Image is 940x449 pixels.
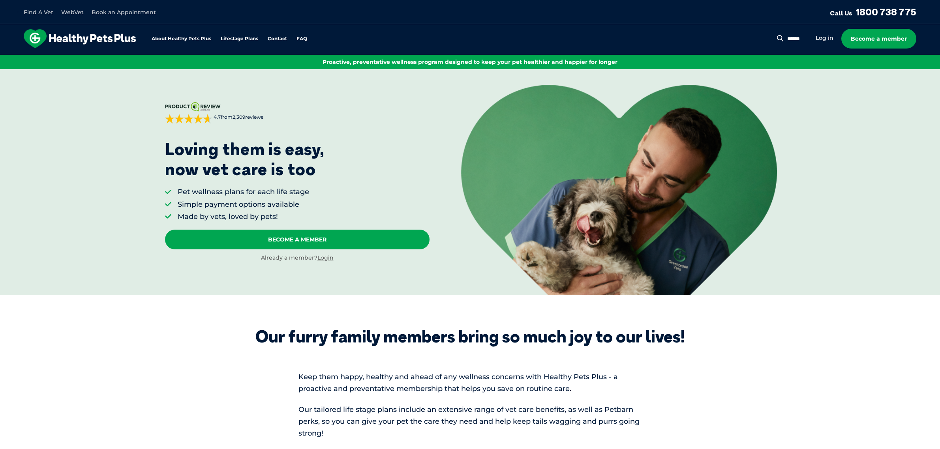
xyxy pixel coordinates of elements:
[178,200,309,210] li: Simple payment options available
[24,9,53,16] a: Find A Vet
[296,36,307,41] a: FAQ
[255,327,685,346] div: Our furry family members bring so much joy to our lives!
[298,405,640,438] span: Our tailored life stage plans include an extensive range of vet care benefits, as well as Petbarn...
[165,114,212,123] div: 4.7 out of 5 stars
[178,187,309,197] li: Pet wellness plans for each life stage
[178,212,309,222] li: Made by vets, loved by pets!
[165,254,430,262] div: Already a member?
[92,9,156,16] a: Book an Appointment
[165,139,325,179] p: Loving them is easy, now vet care is too
[323,58,617,65] span: Proactive, preventative wellness program designed to keep your pet healthier and happier for longer
[214,114,221,120] strong: 4.7
[816,34,833,42] a: Log in
[221,36,258,41] a: Lifestage Plans
[830,9,852,17] span: Call Us
[165,102,430,123] a: 4.7from2,309reviews
[317,254,334,261] a: Login
[61,9,84,16] a: WebVet
[212,114,263,121] span: from
[24,29,136,48] img: hpp-logo
[775,34,785,42] button: Search
[830,6,916,18] a: Call Us1800 738 775
[461,85,777,295] img: <p>Loving them is easy, <br /> now vet care is too</p>
[233,114,263,120] span: 2,309 reviews
[841,29,916,49] a: Become a member
[165,230,430,249] a: Become A Member
[298,372,618,393] span: Keep them happy, healthy and ahead of any wellness concerns with Healthy Pets Plus - a proactive ...
[268,36,287,41] a: Contact
[152,36,211,41] a: About Healthy Pets Plus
